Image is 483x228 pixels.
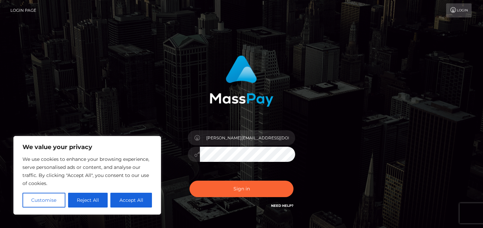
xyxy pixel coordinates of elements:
button: Customise [22,193,65,208]
a: Login Page [10,3,36,17]
button: Accept All [110,193,152,208]
a: Login [446,3,472,17]
div: We value your privacy [13,136,161,215]
img: MassPay Login [210,55,273,107]
p: We value your privacy [22,143,152,151]
a: Need Help? [271,203,293,208]
p: We use cookies to enhance your browsing experience, serve personalised ads or content, and analys... [22,155,152,187]
button: Sign in [190,181,293,197]
input: Username... [200,130,295,145]
button: Reject All [68,193,108,208]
